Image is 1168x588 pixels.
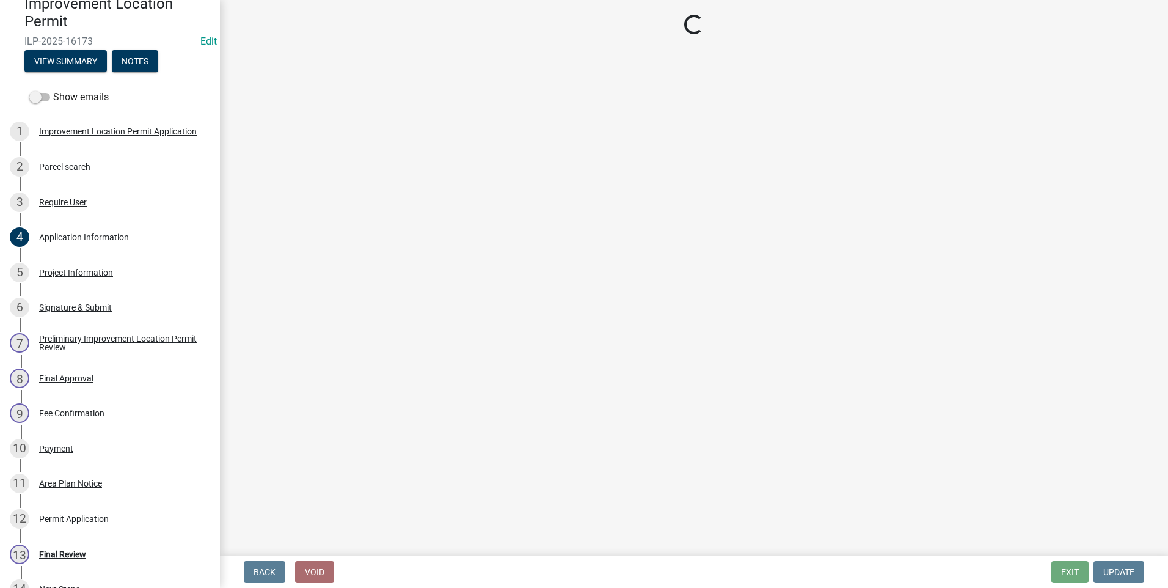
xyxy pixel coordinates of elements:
div: Parcel search [39,163,90,171]
div: Final Approval [39,374,93,383]
span: Update [1103,567,1134,577]
div: 12 [10,509,29,529]
div: Fee Confirmation [39,409,104,417]
button: Notes [112,50,158,72]
div: 7 [10,333,29,353]
button: Back [244,561,285,583]
div: Preliminary Improvement Location Permit Review [39,334,200,351]
label: Show emails [29,90,109,105]
a: Edit [200,35,217,47]
button: Void [295,561,334,583]
wm-modal-confirm: Summary [24,57,107,67]
div: 5 [10,263,29,282]
div: Area Plan Notice [39,479,102,488]
div: Require User [39,198,87,207]
div: 1 [10,122,29,141]
span: ILP-2025-16173 [24,35,195,47]
div: Permit Application [39,515,109,523]
div: 9 [10,403,29,423]
wm-modal-confirm: Edit Application Number [200,35,217,47]
span: Back [254,567,276,577]
div: 11 [10,474,29,493]
div: Final Review [39,550,86,559]
div: 2 [10,157,29,177]
div: Project Information [39,268,113,277]
div: 10 [10,439,29,458]
div: Payment [39,444,73,453]
div: 6 [10,298,29,317]
div: Signature & Submit [39,303,112,312]
button: Exit [1051,561,1089,583]
div: 8 [10,369,29,388]
div: Improvement Location Permit Application [39,127,197,136]
button: View Summary [24,50,107,72]
div: 13 [10,545,29,564]
div: 3 [10,193,29,212]
wm-modal-confirm: Notes [112,57,158,67]
div: 4 [10,227,29,247]
div: Application Information [39,233,129,241]
button: Update [1093,561,1144,583]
